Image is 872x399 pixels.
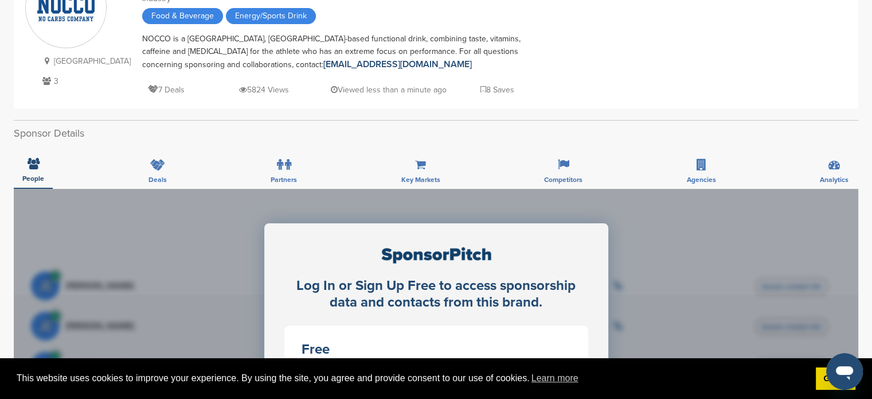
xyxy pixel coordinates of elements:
div: Free [302,343,571,357]
p: [GEOGRAPHIC_DATA] [40,54,131,68]
span: This website uses cookies to improve your experience. By using the site, you agree and provide co... [17,370,807,387]
p: 7 Deals [148,83,185,97]
span: Deals [148,176,167,183]
span: Analytics [820,176,848,183]
span: Energy/Sports Drink [226,8,316,24]
p: 3 [40,74,131,88]
a: [EMAIL_ADDRESS][DOMAIN_NAME] [323,59,472,70]
h2: Sponsor Details [14,126,858,141]
span: Agencies [687,176,716,183]
span: Food & Beverage [142,8,223,24]
span: Partners [271,176,297,183]
p: Viewed less than a minute ago [331,83,447,97]
p: 5824 Views [239,83,289,97]
div: Log In or Sign Up Free to access sponsorship data and contacts from this brand. [284,278,588,311]
span: Competitors [544,176,582,183]
a: dismiss cookie message [816,367,855,390]
iframe: Knop om het berichtenvenster te openen [826,353,863,390]
p: 8 Saves [480,83,514,97]
span: People [22,175,44,182]
div: NOCCO is a [GEOGRAPHIC_DATA], [GEOGRAPHIC_DATA]-based functional drink, combining taste, vitamins... [142,33,543,71]
a: learn more about cookies [530,370,580,387]
span: Key Markets [401,176,440,183]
